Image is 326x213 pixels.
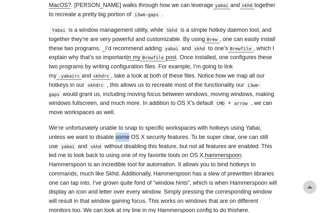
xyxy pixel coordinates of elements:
[88,143,103,150] code: skhd
[50,26,67,34] code: Yabai
[56,72,82,80] code: .yabairc
[205,152,241,158] a: hammerspoon
[91,72,111,80] code: skhdrc
[49,81,261,98] code: i3wm-gaps
[213,2,230,9] code: yabai
[303,181,316,194] a: go to top
[49,25,277,117] p: is a window management utility, while is a simple hotkey daemon tool, and together they’re are ve...
[165,26,179,34] code: Skhd
[133,11,160,18] code: i3wm-gaps
[205,36,219,43] code: Brew
[228,45,253,52] a: Brewfile
[232,100,250,107] code: arrow
[215,100,226,107] code: CMD
[59,143,76,150] code: yabai
[213,2,230,8] a: yabai
[240,2,255,9] code: skhd
[163,45,180,52] code: yabai
[91,72,111,79] a: skhdrc
[240,2,255,8] a: skhd
[127,54,177,60] a: in myBrewfilepost
[140,54,166,61] code: Brewfile
[56,72,82,79] a: .yabairc
[228,45,253,52] code: Brewfile
[192,45,207,52] code: skhd
[205,36,219,42] a: Brew
[86,81,106,89] code: skhdrc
